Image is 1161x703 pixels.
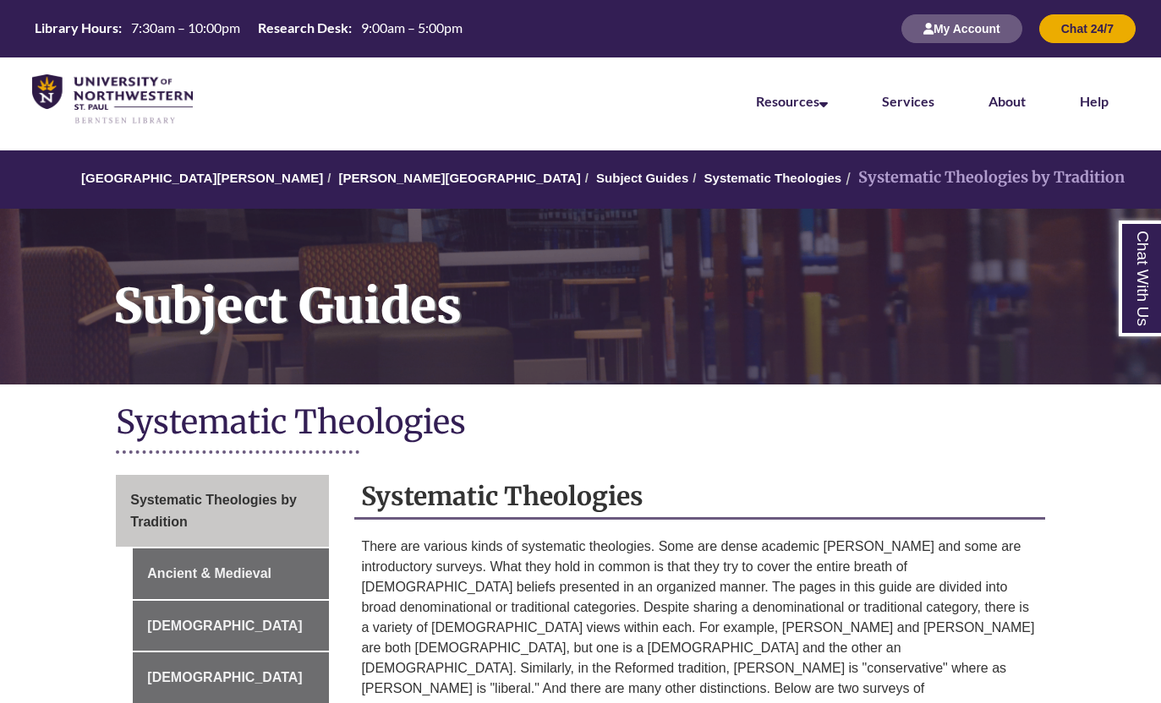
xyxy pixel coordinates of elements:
button: Chat 24/7 [1039,14,1136,43]
th: Library Hours: [28,19,124,37]
a: [GEOGRAPHIC_DATA][PERSON_NAME] [81,171,323,185]
h1: Subject Guides [95,209,1161,362]
li: Systematic Theologies by Tradition [841,166,1125,190]
a: Subject Guides [596,171,688,185]
a: [DEMOGRAPHIC_DATA] [133,652,329,703]
a: Chat 24/7 [1039,21,1136,35]
a: Systematic Theologies [704,171,842,185]
th: Research Desk: [251,19,354,37]
img: UNWSP Library Logo [32,74,193,125]
table: Hours Today [28,19,469,37]
h1: Systematic Theologies [116,401,1044,446]
h2: Systematic Theologies [354,475,1044,520]
span: 7:30am – 10:00pm [131,19,240,35]
span: Systematic Theologies by Tradition [130,493,297,529]
button: My Account [901,14,1022,43]
a: [DEMOGRAPHIC_DATA] [133,601,329,651]
a: About [988,93,1026,109]
a: My Account [901,21,1022,35]
a: Help [1080,93,1109,109]
a: Resources [756,93,828,109]
span: 9:00am – 5:00pm [361,19,463,35]
a: Services [882,93,934,109]
a: Hours Today [28,19,469,39]
a: Ancient & Medieval [133,548,329,599]
a: [PERSON_NAME][GEOGRAPHIC_DATA] [339,171,581,185]
a: Systematic Theologies by Tradition [116,475,329,547]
